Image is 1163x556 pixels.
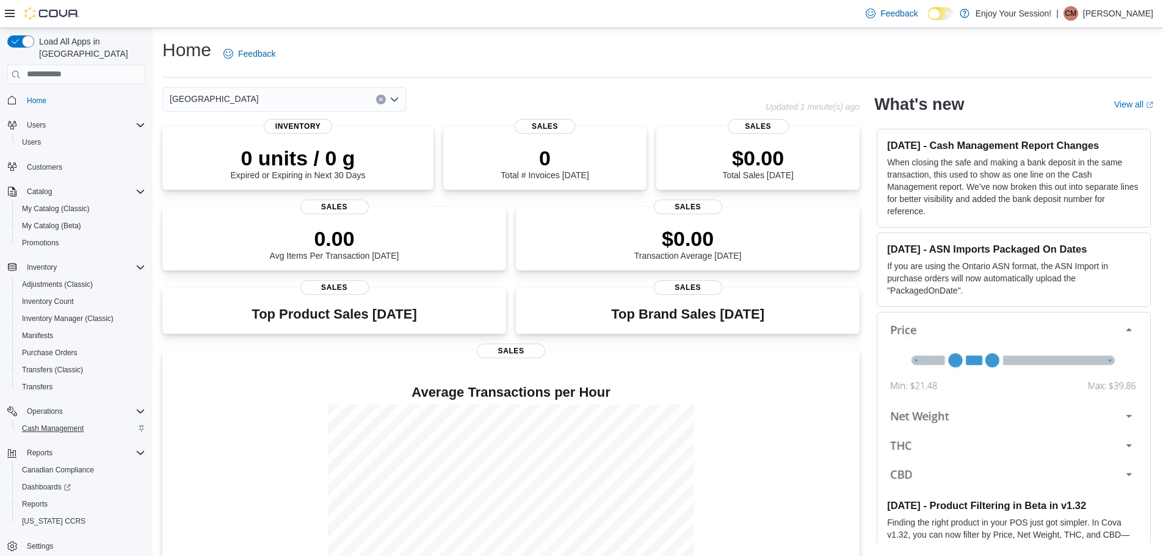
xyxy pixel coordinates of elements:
[887,156,1140,217] p: When closing the safe and making a bank deposit in the same transaction, this used to show as one...
[634,226,742,251] p: $0.00
[2,259,150,276] button: Inventory
[27,162,62,172] span: Customers
[231,146,366,180] div: Expired or Expiring in Next 30 Days
[22,538,145,554] span: Settings
[376,95,386,104] button: Clear input
[22,314,114,323] span: Inventory Manager (Classic)
[477,344,545,358] span: Sales
[861,1,922,26] a: Feedback
[12,327,150,344] button: Manifests
[12,420,150,437] button: Cash Management
[22,499,48,509] span: Reports
[17,311,145,326] span: Inventory Manager (Classic)
[887,139,1140,151] h3: [DATE] - Cash Management Report Changes
[887,260,1140,297] p: If you are using the Ontario ASN format, the ASN Import in purchase orders will now automatically...
[27,541,53,551] span: Settings
[17,463,145,477] span: Canadian Compliance
[300,280,369,295] span: Sales
[12,378,150,395] button: Transfers
[22,539,58,554] a: Settings
[17,345,145,360] span: Purchase Orders
[12,361,150,378] button: Transfers (Classic)
[17,236,64,250] a: Promotions
[22,465,94,475] span: Canadian Compliance
[389,95,399,104] button: Open list of options
[27,187,52,197] span: Catalog
[22,159,145,175] span: Customers
[2,537,150,555] button: Settings
[766,102,860,112] p: Updated 1 minute(s) ago
[172,385,850,400] h4: Average Transactions per Hour
[12,478,150,496] a: Dashboards
[1114,99,1153,109] a: View allExternal link
[270,226,399,261] div: Avg Items Per Transaction [DATE]
[12,496,150,513] button: Reports
[12,234,150,251] button: Promotions
[880,7,918,20] span: Feedback
[12,200,150,217] button: My Catalog (Classic)
[17,135,46,150] a: Users
[22,297,74,306] span: Inventory Count
[22,482,71,492] span: Dashboards
[17,311,118,326] a: Inventory Manager (Classic)
[654,200,722,214] span: Sales
[22,93,51,108] a: Home
[722,146,793,180] div: Total Sales [DATE]
[34,35,145,60] span: Load All Apps in [GEOGRAPHIC_DATA]
[22,382,53,392] span: Transfers
[654,280,722,295] span: Sales
[501,146,589,180] div: Total # Invoices [DATE]
[17,497,53,511] a: Reports
[27,96,46,106] span: Home
[270,226,399,251] p: 0.00
[22,331,53,341] span: Manifests
[22,137,41,147] span: Users
[17,514,90,529] a: [US_STATE] CCRS
[27,262,57,272] span: Inventory
[22,424,84,433] span: Cash Management
[17,218,145,233] span: My Catalog (Beta)
[22,516,85,526] span: [US_STATE] CCRS
[12,344,150,361] button: Purchase Orders
[162,38,211,62] h1: Home
[2,158,150,176] button: Customers
[17,218,86,233] a: My Catalog (Beta)
[17,236,145,250] span: Promotions
[219,42,280,66] a: Feedback
[22,93,145,108] span: Home
[12,513,150,530] button: [US_STATE] CCRS
[17,480,145,494] span: Dashboards
[2,92,150,109] button: Home
[17,463,99,477] a: Canadian Compliance
[17,514,145,529] span: Washington CCRS
[17,345,82,360] a: Purchase Orders
[22,446,145,460] span: Reports
[22,365,83,375] span: Transfers (Classic)
[17,380,145,394] span: Transfers
[17,201,95,216] a: My Catalog (Classic)
[170,92,259,106] span: [GEOGRAPHIC_DATA]
[2,444,150,461] button: Reports
[17,294,145,309] span: Inventory Count
[928,7,954,20] input: Dark Mode
[887,243,1140,255] h3: [DATE] - ASN Imports Packaged On Dates
[22,348,78,358] span: Purchase Orders
[22,118,145,132] span: Users
[515,119,576,134] span: Sales
[22,204,90,214] span: My Catalog (Classic)
[22,184,145,199] span: Catalog
[17,294,79,309] a: Inventory Count
[1083,6,1153,21] p: [PERSON_NAME]
[27,406,63,416] span: Operations
[22,404,68,419] button: Operations
[12,134,150,151] button: Users
[12,461,150,478] button: Canadian Compliance
[238,48,275,60] span: Feedback
[12,310,150,327] button: Inventory Manager (Classic)
[1065,6,1077,21] span: CM
[12,276,150,293] button: Adjustments (Classic)
[231,146,366,170] p: 0 units / 0 g
[1146,101,1153,109] svg: External link
[22,446,57,460] button: Reports
[722,146,793,170] p: $0.00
